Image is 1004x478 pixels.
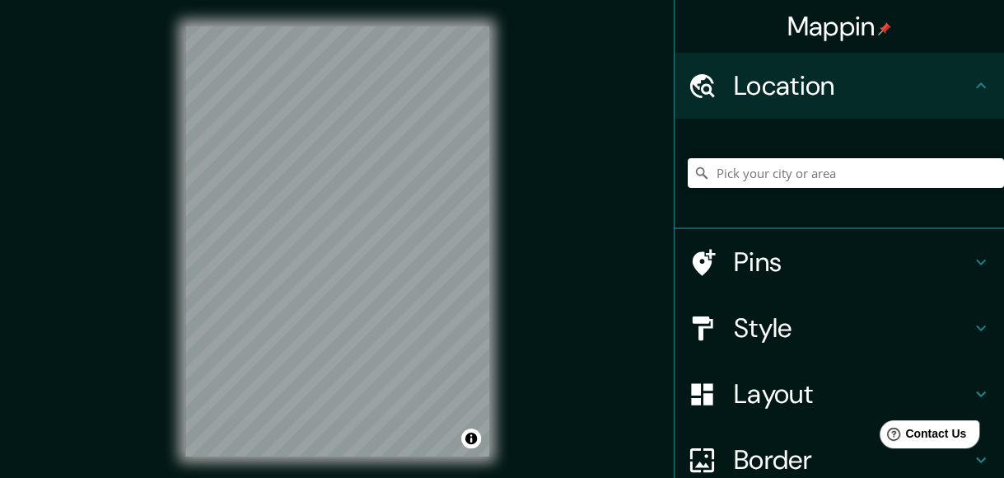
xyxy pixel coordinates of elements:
[787,10,892,43] h4: Mappin
[185,26,489,457] canvas: Map
[878,22,891,35] img: pin-icon.png
[675,229,1004,295] div: Pins
[734,443,971,476] h4: Border
[675,295,1004,361] div: Style
[734,69,971,102] h4: Location
[857,414,986,460] iframe: Help widget launcher
[734,377,971,410] h4: Layout
[675,361,1004,427] div: Layout
[688,158,1004,188] input: Pick your city or area
[734,246,971,279] h4: Pins
[461,429,481,448] button: Toggle attribution
[675,53,1004,119] div: Location
[734,312,971,344] h4: Style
